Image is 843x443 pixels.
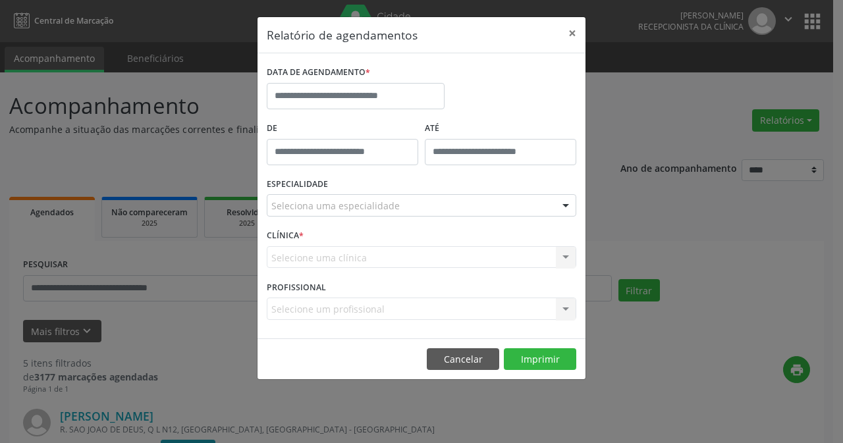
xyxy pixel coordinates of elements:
label: DATA DE AGENDAMENTO [267,63,370,83]
label: De [267,118,418,139]
span: Seleciona uma especialidade [271,199,400,213]
label: PROFISSIONAL [267,277,326,298]
button: Cancelar [427,348,499,371]
label: ESPECIALIDADE [267,174,328,195]
label: ATÉ [425,118,576,139]
button: Close [559,17,585,49]
label: CLÍNICA [267,226,304,246]
button: Imprimir [504,348,576,371]
h5: Relatório de agendamentos [267,26,418,43]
